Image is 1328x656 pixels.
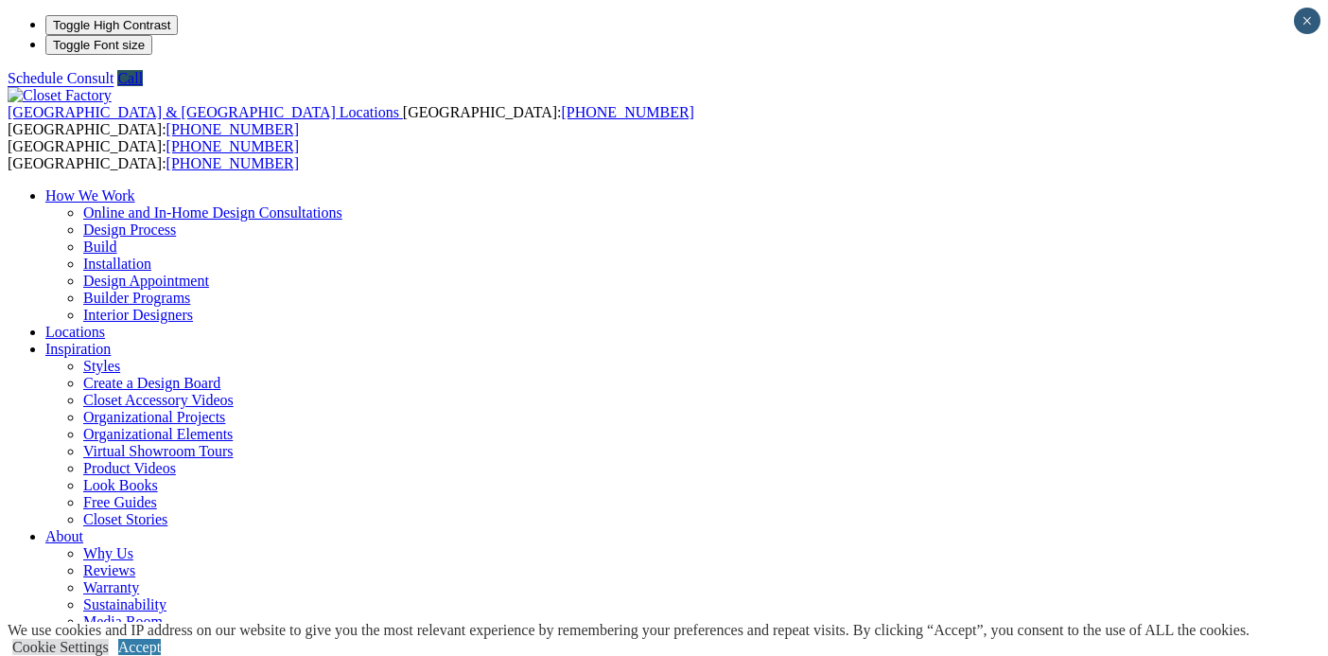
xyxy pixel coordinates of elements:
[166,121,299,137] a: [PHONE_NUMBER]
[8,104,694,137] span: [GEOGRAPHIC_DATA]: [GEOGRAPHIC_DATA]:
[83,579,139,595] a: Warranty
[8,104,399,120] span: [GEOGRAPHIC_DATA] & [GEOGRAPHIC_DATA] Locations
[45,15,178,35] button: Toggle High Contrast
[8,87,112,104] img: Closet Factory
[12,639,109,655] a: Cookie Settings
[166,138,299,154] a: [PHONE_NUMBER]
[83,426,233,442] a: Organizational Elements
[117,70,143,86] a: Call
[83,443,234,459] a: Virtual Showroom Tours
[83,596,166,612] a: Sustainability
[83,273,209,289] a: Design Appointment
[83,613,163,629] a: Media Room
[83,375,220,391] a: Create a Design Board
[118,639,161,655] a: Accept
[8,138,299,171] span: [GEOGRAPHIC_DATA]: [GEOGRAPHIC_DATA]:
[83,494,157,510] a: Free Guides
[83,307,193,323] a: Interior Designers
[83,545,133,561] a: Why Us
[45,324,105,340] a: Locations
[45,341,111,357] a: Inspiration
[45,35,152,55] button: Toggle Font size
[83,358,120,374] a: Styles
[53,38,145,52] span: Toggle Font size
[166,155,299,171] a: [PHONE_NUMBER]
[1294,8,1320,34] button: Close
[83,460,176,476] a: Product Videos
[561,104,693,120] a: [PHONE_NUMBER]
[83,290,190,306] a: Builder Programs
[8,70,114,86] a: Schedule Consult
[83,392,234,408] a: Closet Accessory Videos
[45,187,135,204] a: How We Work
[45,528,83,544] a: About
[83,239,117,255] a: Build
[83,477,158,493] a: Look Books
[8,104,403,120] a: [GEOGRAPHIC_DATA] & [GEOGRAPHIC_DATA] Locations
[83,562,135,578] a: Reviews
[83,204,342,221] a: Online and In-Home Design Consultations
[83,256,151,272] a: Installation
[83,409,225,425] a: Organizational Projects
[83,511,167,527] a: Closet Stories
[8,622,1249,639] div: We use cookies and IP address on our website to give you the most relevant experience by remember...
[83,222,176,238] a: Design Process
[53,18,170,32] span: Toggle High Contrast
